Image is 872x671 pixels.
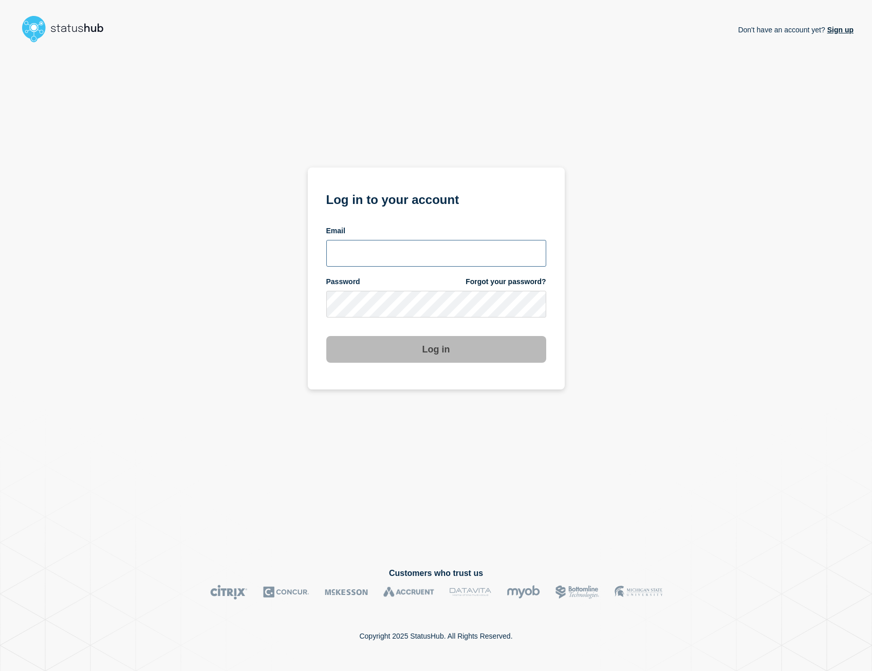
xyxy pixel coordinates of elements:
span: Email [326,226,345,236]
input: password input [326,291,546,318]
p: Don't have an account yet? [738,17,854,42]
img: Concur logo [263,585,309,600]
img: McKesson logo [325,585,368,600]
img: StatusHub logo [18,12,116,45]
h2: Customers who trust us [18,569,854,578]
img: Citrix logo [210,585,248,600]
button: Log in [326,336,546,363]
h1: Log in to your account [326,189,546,208]
p: Copyright 2025 StatusHub. All Rights Reserved. [359,632,512,640]
img: Accruent logo [383,585,434,600]
img: Bottomline logo [555,585,599,600]
img: myob logo [507,585,540,600]
img: DataVita logo [450,585,491,600]
img: MSU logo [615,585,662,600]
a: Forgot your password? [466,277,546,287]
span: Password [326,277,360,287]
a: Sign up [825,26,854,34]
input: email input [326,240,546,267]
